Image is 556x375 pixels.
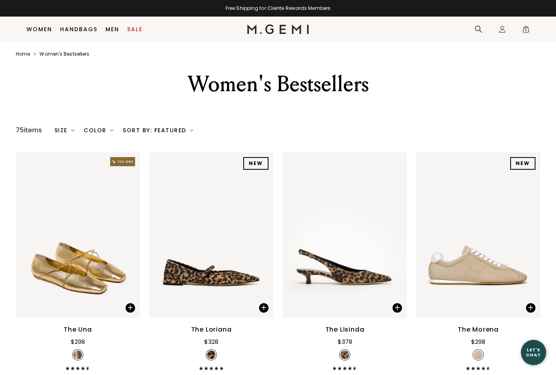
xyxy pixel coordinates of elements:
[247,24,309,34] img: M.Gemi
[283,152,407,370] a: The Lisinda$378
[84,127,113,133] div: Color
[521,347,546,357] div: Let's Chat
[207,351,216,359] img: v_7385131319355_SWATCH_50x.jpg
[471,337,485,347] div: $298
[39,51,89,57] a: Women's bestsellers
[243,157,269,170] div: NEW
[123,127,193,133] div: Sort By: Featured
[149,152,273,318] img: The Loriana
[340,351,349,359] img: v_7253590147131_SWATCH_50x.jpg
[149,152,273,370] a: The Loriana$328
[416,152,540,318] img: The Morena
[127,26,143,32] a: Sale
[204,337,218,347] div: $328
[458,325,499,334] div: The Morena
[110,129,113,132] img: chevron-down.svg
[522,27,530,35] span: 0
[16,152,140,318] img: The Una
[16,152,140,370] a: The Una$298
[16,126,42,135] div: 75 items
[110,157,135,166] img: The One tag
[73,351,82,359] img: v_7306993795131_SWATCH_50x.jpg
[71,129,74,132] img: chevron-down.svg
[64,325,92,334] div: The Una
[190,129,193,132] img: chevron-down.svg
[105,26,119,32] a: Men
[416,152,540,370] a: The Morena$298
[131,70,425,98] div: Women's Bestsellers
[54,127,75,133] div: Size
[71,337,85,347] div: $298
[510,157,535,170] div: NEW
[191,325,232,334] div: The Loriana
[474,351,483,359] img: v_7385129943099_SWATCH_50x.jpg
[60,26,98,32] a: Handbags
[26,26,52,32] a: Women
[16,51,30,57] a: Home
[325,325,364,334] div: The Lisinda
[283,152,407,318] img: The Lisinda
[338,337,352,347] div: $378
